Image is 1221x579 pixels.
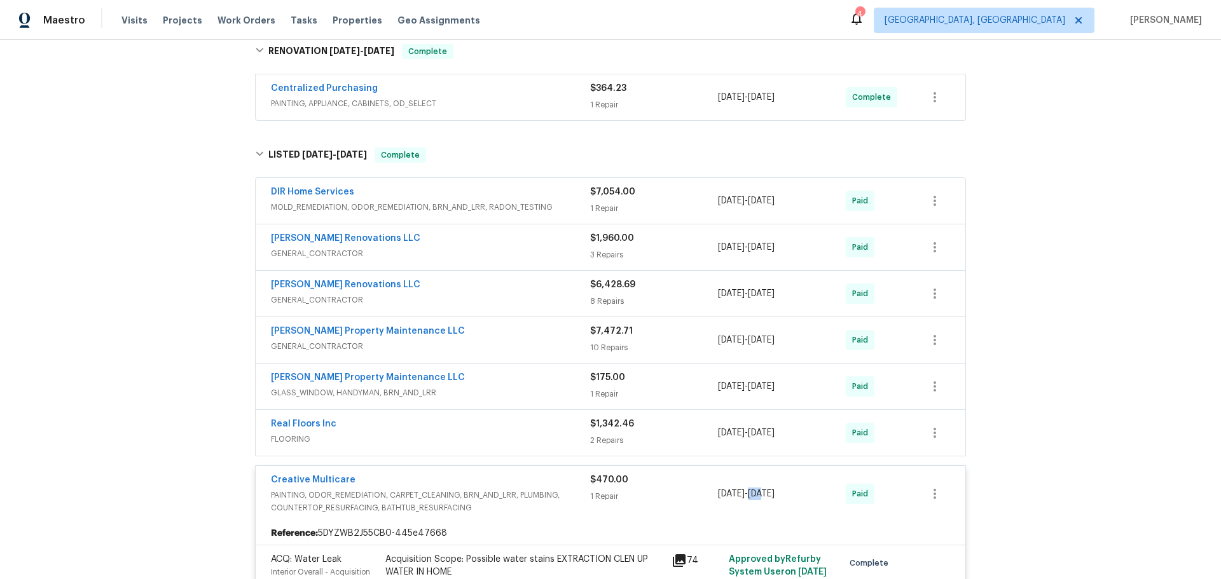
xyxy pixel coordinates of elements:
span: Properties [333,14,382,27]
span: [PERSON_NAME] [1125,14,1202,27]
span: GENERAL_CONTRACTOR [271,294,590,306]
span: [DATE] [718,428,745,437]
div: 2 Repairs [590,434,718,447]
span: Complete [403,45,452,58]
span: Complete [850,557,893,569]
span: ACQ: Water Leak [271,555,341,564]
span: - [718,194,775,207]
span: Maestro [43,14,85,27]
span: [DATE] [748,289,775,298]
h6: RENOVATION [268,44,394,59]
span: [DATE] [718,93,745,102]
span: MOLD_REMEDIATION, ODOR_REMEDIATION, BRN_AND_LRR, RADON_TESTING [271,201,590,214]
span: PAINTING, APPLIANCE, CABINETS, OD_SELECT [271,97,590,110]
span: [GEOGRAPHIC_DATA], [GEOGRAPHIC_DATA] [885,14,1065,27]
a: Centralized Purchasing [271,84,378,93]
span: [DATE] [718,382,745,391]
span: Paid [852,380,873,393]
a: Creative Multicare [271,475,355,484]
span: Paid [852,426,873,439]
span: [DATE] [748,336,775,344]
span: [DATE] [302,150,333,159]
div: 4 [855,8,864,20]
span: Paid [852,194,873,207]
span: Complete [852,91,896,104]
span: Complete [376,149,425,161]
span: Paid [852,287,873,300]
div: LISTED [DATE]-[DATE]Complete [251,135,970,175]
div: 1 Repair [590,388,718,400]
span: Tasks [291,16,317,25]
span: Paid [852,241,873,254]
span: [DATE] [748,382,775,391]
span: - [718,91,775,104]
span: - [718,380,775,393]
span: [DATE] [748,93,775,102]
span: [DATE] [329,46,360,55]
span: [DATE] [336,150,367,159]
span: [DATE] [798,568,827,576]
span: Paid [852,334,873,346]
span: $7,054.00 [590,187,635,196]
div: 1 Repair [590,490,718,503]
span: [DATE] [748,489,775,498]
span: [DATE] [364,46,394,55]
span: Visits [121,14,148,27]
span: - [718,487,775,500]
div: 8 Repairs [590,295,718,308]
div: 74 [672,553,721,568]
a: [PERSON_NAME] Renovations LLC [271,280,420,289]
div: 10 Repairs [590,341,718,354]
span: [DATE] [748,243,775,252]
span: - [302,150,367,159]
span: GENERAL_CONTRACTOR [271,247,590,260]
span: [DATE] [748,428,775,437]
span: PAINTING, ODOR_REMEDIATION, CARPET_CLEANING, BRN_AND_LRR, PLUMBING, COUNTERTOP_RESURFACING, BATHT... [271,489,590,514]
span: $364.23 [590,84,626,93]
span: Approved by Refurby System User on [729,555,827,576]
span: [DATE] [718,243,745,252]
span: Interior Overall - Acquisition [271,568,370,576]
span: - [718,426,775,439]
span: - [718,241,775,254]
div: 3 Repairs [590,249,718,261]
div: 1 Repair [590,202,718,215]
span: [DATE] [748,196,775,205]
span: GENERAL_CONTRACTOR [271,340,590,353]
span: Geo Assignments [397,14,480,27]
b: Reference: [271,527,318,540]
h6: LISTED [268,147,367,163]
span: $7,472.71 [590,327,633,336]
span: Projects [163,14,202,27]
span: - [329,46,394,55]
a: DIR Home Services [271,187,354,196]
div: Acquisition Scope: Possible water stains EXTRACTION CLEN UP WATER IN HOME [385,553,664,578]
a: Real Floors Inc [271,419,336,428]
span: [DATE] [718,489,745,498]
div: 5DYZWB2J55CB0-445e47668 [256,522,965,545]
div: RENOVATION [DATE]-[DATE]Complete [251,31,970,72]
span: GLASS_WINDOW, HANDYMAN, BRN_AND_LRR [271,386,590,399]
span: $175.00 [590,373,625,382]
span: $1,960.00 [590,234,634,243]
span: $1,342.46 [590,419,634,428]
span: FLOORING [271,433,590,446]
a: [PERSON_NAME] Property Maintenance LLC [271,327,465,336]
span: [DATE] [718,336,745,344]
a: [PERSON_NAME] Renovations LLC [271,234,420,243]
a: [PERSON_NAME] Property Maintenance LLC [271,373,465,382]
div: 1 Repair [590,99,718,111]
span: [DATE] [718,196,745,205]
span: - [718,287,775,300]
span: [DATE] [718,289,745,298]
span: Paid [852,487,873,500]
span: $6,428.69 [590,280,635,289]
span: Work Orders [217,14,275,27]
span: - [718,334,775,346]
span: $470.00 [590,475,628,484]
